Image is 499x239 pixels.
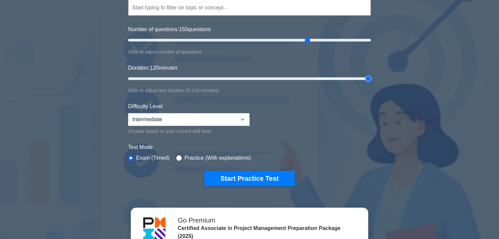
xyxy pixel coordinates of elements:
label: Duration: minutes [128,64,178,72]
label: Exam (Timed) [136,154,170,162]
label: Test Mode [128,143,371,151]
label: Number of questions: questions [128,25,211,33]
div: Slide to adjust number of questions [128,48,371,56]
span: 150 [179,26,188,32]
button: Start Practice Test [204,171,295,186]
div: Choose based on your current skill level [128,127,249,135]
label: Practice (With explanations) [184,154,251,162]
label: Difficulty Level [128,102,163,110]
span: 120 [150,65,159,71]
div: Slide to adjust test duration (5-120 minutes) [128,86,371,94]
